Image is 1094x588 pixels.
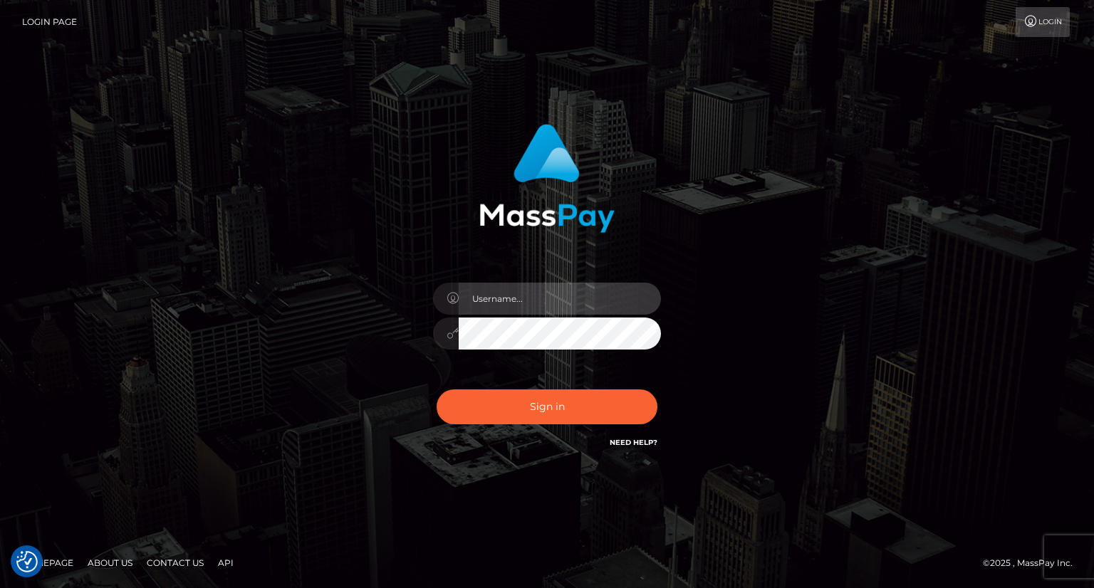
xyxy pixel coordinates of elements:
img: MassPay Login [479,124,615,233]
a: Login Page [22,7,77,37]
div: © 2025 , MassPay Inc. [983,555,1083,571]
a: Homepage [16,552,79,574]
a: About Us [82,552,138,574]
a: Login [1016,7,1070,37]
a: API [212,552,239,574]
input: Username... [459,283,661,315]
button: Sign in [437,389,657,424]
button: Consent Preferences [16,551,38,572]
a: Need Help? [610,438,657,447]
a: Contact Us [141,552,209,574]
img: Revisit consent button [16,551,38,572]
